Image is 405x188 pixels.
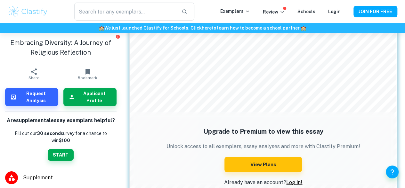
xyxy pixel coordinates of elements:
b: 30 second [37,131,61,136]
button: Bookmark [61,65,115,83]
a: Login [328,9,341,14]
span: Supplement [23,174,117,182]
h6: Are supplemental essay exemplars helpful? [7,117,115,125]
button: Request Analysis [5,88,58,106]
span: Bookmark [78,76,97,80]
button: Report issue [116,34,120,39]
span: 🏫 [99,25,104,31]
h6: Request Analysis [19,90,53,104]
p: Fill out our survey for a chance to win [5,130,117,144]
h6: We just launched Clastify for Schools. Click to learn how to become a school partner. [1,24,404,31]
p: Unlock access to all exemplars, essay analyses and more with Clastify Premium! [166,143,360,150]
strong: $100 [59,138,70,143]
a: here [202,25,212,31]
button: Applicant Profile [63,88,117,106]
button: View Plans [224,157,302,172]
button: Share [7,65,61,83]
a: Schools [297,9,315,14]
input: Search for any exemplars... [74,3,177,21]
span: Share [28,76,39,80]
img: Clastify logo [8,5,48,18]
button: JOIN FOR FREE [353,6,397,17]
p: Already have an account? [166,179,360,186]
p: Exemplars [220,8,250,15]
h6: Applicant Profile [77,90,111,104]
button: Help and Feedback [386,166,399,178]
a: Log in! [286,179,302,185]
p: Review [263,8,285,15]
span: 🏫 [301,25,306,31]
h5: Upgrade to Premium to view this essay [166,127,360,136]
button: START [48,149,74,161]
h1: Embracing Diversity: A Journey of Religious Reflection [5,38,117,57]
